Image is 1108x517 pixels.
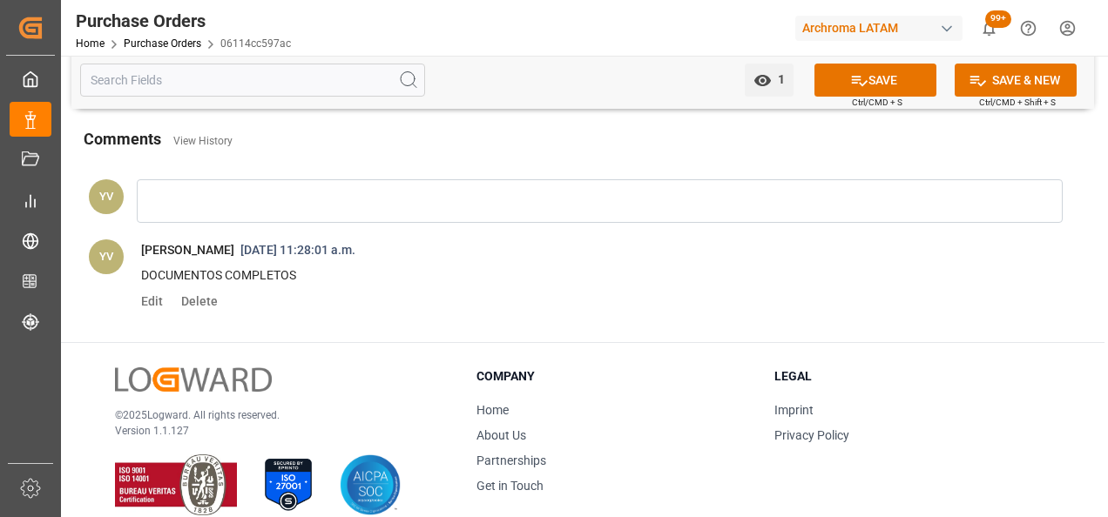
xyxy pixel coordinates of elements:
button: SAVE & NEW [955,64,1077,97]
a: Get in Touch [476,479,544,493]
a: Home [476,403,509,417]
button: show 100 new notifications [969,9,1009,48]
img: ISO 27001 Certification [258,454,319,515]
a: Partnerships [476,453,546,467]
div: Archroma LATAM [795,16,963,41]
p: Version 1.1.127 [115,423,433,439]
a: Imprint [774,403,814,417]
button: Archroma LATAM [795,11,969,44]
span: Edit [141,294,175,308]
button: SAVE [814,64,936,97]
img: ISO 9001 & ISO 14001 Certification [115,454,237,515]
p: DOCUMENTOS COMPLETOS [141,265,1019,286]
h2: Comments [84,127,161,151]
div: Purchase Orders [76,8,291,34]
span: 1 [772,72,785,86]
span: YV [99,250,113,263]
span: Delete [175,294,218,308]
button: Help Center [1009,9,1048,48]
h3: Company [476,367,753,386]
a: Purchase Orders [124,37,201,50]
a: Home [76,37,105,50]
span: Ctrl/CMD + Shift + S [979,96,1056,109]
span: [PERSON_NAME] [141,243,234,257]
a: About Us [476,428,526,442]
span: YV [99,190,113,203]
a: Privacy Policy [774,428,849,442]
input: Search Fields [80,64,425,97]
span: 99+ [985,10,1011,28]
button: open menu [745,64,794,97]
span: Ctrl/CMD + S [852,96,902,109]
h3: Legal [774,367,1051,386]
img: AICPA SOC [340,454,401,515]
span: [DATE] 11:28:01 a.m. [234,243,361,257]
img: Logward Logo [115,367,272,393]
p: © 2025 Logward. All rights reserved. [115,407,433,423]
a: View History [173,135,233,147]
